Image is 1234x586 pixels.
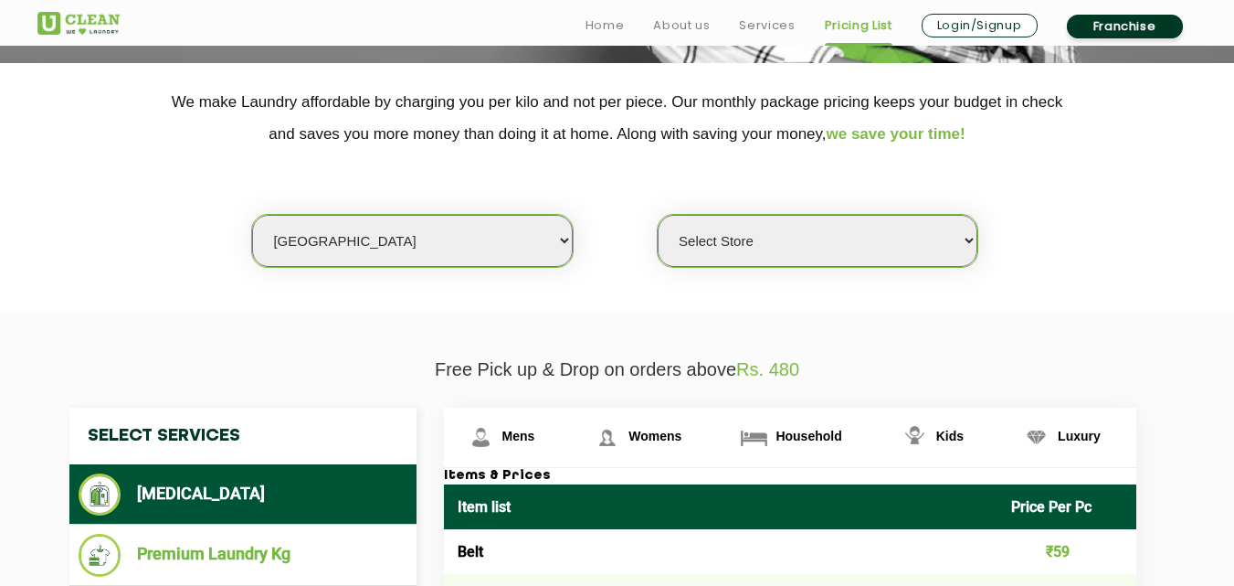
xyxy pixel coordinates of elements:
a: Home [585,15,625,37]
p: Free Pick up & Drop on orders above [37,359,1197,380]
a: Pricing List [825,15,892,37]
img: Kids [899,421,931,453]
a: Services [739,15,795,37]
li: Premium Laundry Kg [79,534,407,577]
span: we save your time! [827,125,965,143]
img: Womens [591,421,623,453]
li: [MEDICAL_DATA] [79,474,407,516]
img: Premium Laundry Kg [79,534,121,577]
a: Login/Signup [922,14,1038,37]
a: Franchise [1067,15,1183,38]
a: About us [653,15,710,37]
img: Dry Cleaning [79,474,121,516]
img: UClean Laundry and Dry Cleaning [37,12,120,35]
td: Belt [444,529,998,574]
h3: Items & Prices [444,468,1136,485]
span: Rs. 480 [736,359,799,379]
th: Item list [444,485,998,529]
td: ₹59 [997,529,1136,574]
span: Luxury [1058,429,1101,443]
p: We make Laundry affordable by charging you per kilo and not per piece. Our monthly package pricin... [37,86,1197,150]
span: Household [775,429,841,443]
span: Womens [628,429,681,443]
img: Household [738,421,770,453]
img: Mens [465,421,497,453]
img: Luxury [1020,421,1052,453]
h4: Select Services [69,408,417,464]
th: Price Per Pc [997,485,1136,529]
span: Kids [936,429,964,443]
span: Mens [502,429,535,443]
